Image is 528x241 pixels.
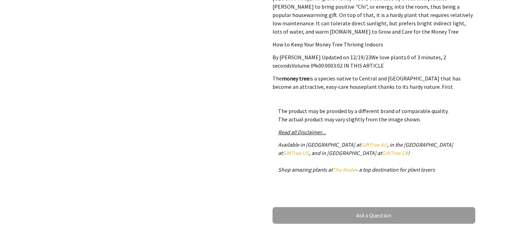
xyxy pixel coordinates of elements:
[282,75,309,82] strong: money tree
[273,53,475,70] p: By [PERSON_NAME] Updated on 12/19/23We love plants.0 of 3 minutes, 2 secondsVolume 0%00:0003:02 I...
[382,149,408,156] a: GiftTree CA
[278,141,453,173] em: Available in [GEOGRAPHIC_DATA] at , in the [GEOGRAPHIC_DATA] at , and in [GEOGRAPHIC_DATA] at ! S...
[283,149,309,156] a: GiftTree US
[273,207,475,224] a: Ask a Question
[278,129,326,136] a: Read all Disclaimer...
[273,74,475,116] p: The is a species native to Central and [GEOGRAPHIC_DATA] that has become an attractive, easy-care...
[333,166,355,173] a: The Node
[361,141,387,148] a: GiftTree AU
[273,40,475,49] p: How to Keep Your Money Tree Thriving Indoors
[278,107,470,123] p: The product may be provided by a different brand of comparable quality. The actual product may va...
